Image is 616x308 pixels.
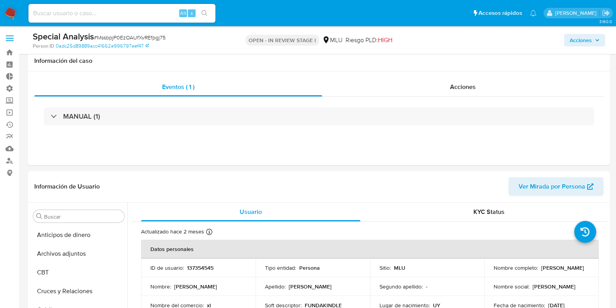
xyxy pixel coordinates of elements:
h1: Información del caso [34,57,604,65]
span: # MssbpjP0EzOAUfXvREfpgj75 [94,34,166,41]
input: Buscar usuario o caso... [28,8,215,18]
button: Acciones [564,34,605,46]
h1: Información de Usuario [34,183,100,190]
span: Ver Mirada por Persona [519,177,585,196]
button: Buscar [36,213,42,219]
p: ID de usuario : [150,264,184,271]
input: Buscar [44,213,121,220]
a: Notificaciones [530,10,537,16]
div: MLU [322,36,342,45]
button: Ver Mirada por Persona [508,177,604,196]
span: Usuario [240,207,262,216]
div: MANUAL (1) [44,107,594,125]
button: Anticipos de dinero [30,226,127,244]
span: HIGH [378,36,392,45]
span: Alt [180,9,186,17]
p: [PERSON_NAME] [541,264,584,271]
p: [PERSON_NAME] [174,283,217,290]
span: s [191,9,193,17]
a: 0adc25d89889acc41662e996797eef47 [56,43,149,50]
span: Accesos rápidos [478,9,522,17]
p: Nombre social : [494,283,530,290]
p: Segundo apellido : [379,283,423,290]
span: Acciones [450,82,476,91]
p: MLU [394,264,405,271]
button: CBT [30,263,127,282]
button: search-icon [196,8,212,19]
p: OPEN - IN REVIEW STAGE I [245,35,319,46]
p: Apellido : [265,283,286,290]
p: Persona [299,264,320,271]
span: Riesgo PLD: [346,36,392,45]
span: Eventos ( 1 ) [162,82,194,91]
p: Actualizado hace 2 meses [141,228,204,235]
span: Acciones [570,34,592,46]
p: Tipo entidad : [265,264,296,271]
a: Salir [602,9,610,17]
p: Nombre completo : [494,264,538,271]
h3: MANUAL (1) [63,112,100,121]
button: Archivos adjuntos [30,244,127,263]
b: Special Analysis [33,30,94,43]
p: Nombre : [150,283,171,290]
b: Person ID [33,43,54,50]
button: Cruces y Relaciones [30,282,127,301]
p: - [426,283,427,290]
span: KYC Status [473,207,505,216]
p: [PERSON_NAME] [533,283,575,290]
p: agustin.duran@mercadolibre.com [555,9,599,17]
p: [PERSON_NAME] [289,283,332,290]
p: Sitio : [379,264,391,271]
p: 137354545 [187,264,214,271]
th: Datos personales [141,240,599,258]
